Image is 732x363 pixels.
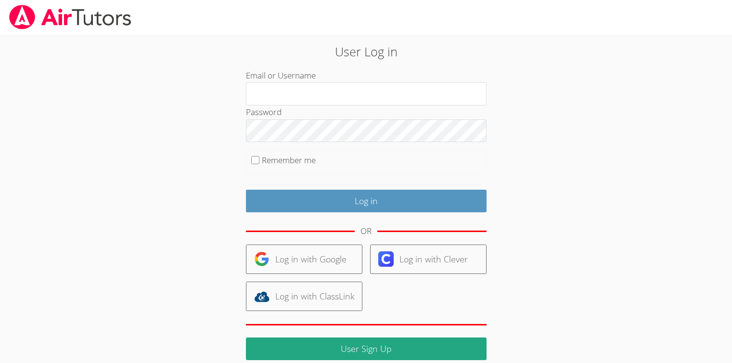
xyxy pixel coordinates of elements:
img: classlink-logo-d6bb404cc1216ec64c9a2012d9dc4662098be43eaf13dc465df04b49fa7ab582.svg [254,289,270,304]
img: airtutors_banner-c4298cdbf04f3fff15de1276eac7730deb9818008684d7c2e4769d2f7ddbe033.png [8,5,132,29]
label: Email or Username [246,70,316,81]
a: Log in with Clever [370,245,487,274]
a: User Sign Up [246,337,487,360]
h2: User Log in [168,42,564,61]
label: Password [246,106,282,117]
div: OR [360,224,372,238]
a: Log in with ClassLink [246,282,362,311]
label: Remember me [262,155,316,166]
a: Log in with Google [246,245,362,274]
img: clever-logo-6eab21bc6e7a338710f1a6ff85c0baf02591cd810cc4098c63d3a4b26e2feb20.svg [378,251,394,267]
input: Log in [246,190,487,212]
img: google-logo-50288ca7cdecda66e5e0955fdab243c47b7ad437acaf1139b6f446037453330a.svg [254,251,270,267]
